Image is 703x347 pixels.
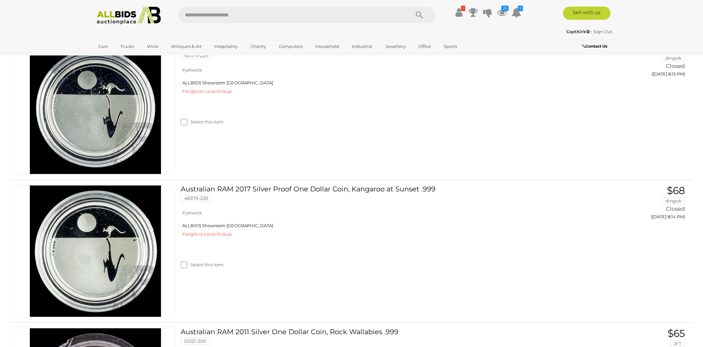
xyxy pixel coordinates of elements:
[414,41,435,52] a: Office
[566,29,590,34] strong: CaptKirk
[181,262,224,268] label: Select this item
[274,41,307,52] a: Computers
[439,41,461,52] a: Sports
[501,6,509,11] i: 25
[30,43,161,174] img: 48379-229a.jpg
[167,41,206,52] a: Antiques & Art
[461,6,465,11] i: !
[582,43,609,50] a: Contact Us
[566,29,591,34] a: CaptKirk
[518,6,523,11] i: 3
[210,41,242,52] a: Hospitality
[181,119,224,125] label: Select this item
[584,42,687,80] a: $67 dingok Closed ([DATE] 8:15 PM)
[30,185,161,317] img: 48379-230a.jpg
[593,29,612,34] a: Sign Out
[348,41,377,52] a: Industrial
[591,29,592,34] span: |
[497,7,507,18] a: 25
[584,185,687,223] a: $68 dingok Closed ([DATE] 8:14 PM)
[403,7,436,23] button: Search
[94,52,149,63] a: [GEOGRAPHIC_DATA]
[143,41,163,52] a: Wine
[668,327,685,339] span: $65
[246,41,270,52] a: Charity
[186,185,574,206] a: Australian RAM 2017 Silver Proof One Dollar Coin, Kangaroo at Sunset .999 48379-230
[186,42,574,64] a: Australian RAM 2019 Silver Proof One Dollar Coin, Kangaroo at Sunset .999 48379-229
[381,41,410,52] a: Jewellery
[311,41,343,52] a: Household
[116,41,138,52] a: Trucks
[667,184,685,197] span: $68
[454,7,464,18] a: !
[93,7,164,25] img: Allbids.com.au
[582,44,607,49] b: Contact Us
[512,7,521,18] a: 3
[94,41,112,52] a: Cars
[563,7,611,20] a: Sell with us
